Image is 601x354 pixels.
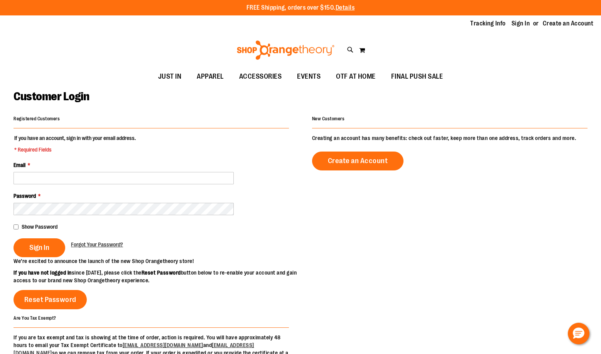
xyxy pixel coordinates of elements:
a: [EMAIL_ADDRESS][DOMAIN_NAME] [123,342,203,348]
a: EVENTS [289,68,328,86]
button: Sign In [14,238,65,257]
p: We’re excited to announce the launch of the new Shop Orangetheory store! [14,257,300,265]
a: Tracking Info [470,19,506,28]
span: JUST IN [158,68,182,85]
strong: If you have not logged in [14,270,72,276]
a: Sign In [512,19,530,28]
span: Email [14,162,25,168]
legend: If you have an account, sign in with your email address. [14,134,137,153]
a: ACCESSORIES [231,68,290,86]
a: Create an Account [312,152,404,170]
strong: Are You Tax Exempt? [14,315,56,320]
p: since [DATE], please click the button below to re-enable your account and gain access to our bran... [14,269,300,284]
a: Details [336,4,355,11]
span: Sign In [29,243,49,252]
p: FREE Shipping, orders over $150. [246,3,355,12]
strong: Reset Password [142,270,181,276]
span: Show Password [22,224,57,230]
span: OTF AT HOME [336,68,376,85]
span: APPAREL [197,68,224,85]
a: FINAL PUSH SALE [383,68,451,86]
span: EVENTS [297,68,321,85]
a: OTF AT HOME [328,68,383,86]
span: Reset Password [24,295,76,304]
span: Customer Login [14,90,89,103]
p: Creating an account has many benefits: check out faster, keep more than one address, track orders... [312,134,587,142]
span: * Required Fields [14,146,136,153]
a: Forgot Your Password? [71,241,123,248]
img: Shop Orangetheory [236,40,336,60]
a: Reset Password [14,290,87,309]
span: Password [14,193,36,199]
span: Create an Account [328,157,388,165]
a: Create an Account [543,19,594,28]
button: Hello, have a question? Let’s chat. [568,323,589,344]
strong: New Customers [312,116,345,121]
span: FINAL PUSH SALE [391,68,443,85]
span: ACCESSORIES [239,68,282,85]
a: JUST IN [150,68,189,86]
a: APPAREL [189,68,231,86]
strong: Registered Customers [14,116,60,121]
